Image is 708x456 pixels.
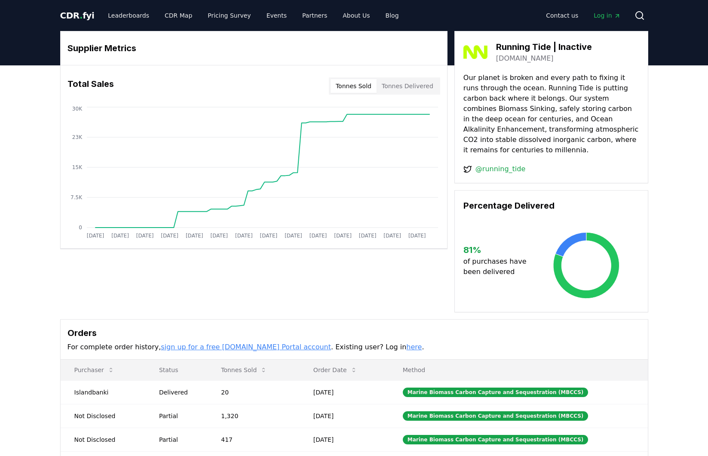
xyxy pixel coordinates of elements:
[159,435,200,444] div: Partial
[161,233,178,239] tspan: [DATE]
[159,412,200,420] div: Partial
[359,233,376,239] tspan: [DATE]
[300,428,389,451] td: [DATE]
[67,42,440,55] h3: Supplier Metrics
[80,10,83,21] span: .
[336,8,377,23] a: About Us
[463,199,639,212] h3: Percentage Delivered
[463,256,533,277] p: of purchases have been delivered
[295,8,334,23] a: Partners
[101,8,405,23] nav: Main
[496,53,554,64] a: [DOMAIN_NAME]
[161,343,331,351] a: sign up for a free [DOMAIN_NAME] Portal account
[309,233,327,239] tspan: [DATE]
[377,79,438,93] button: Tonnes Delivered
[67,327,641,339] h3: Orders
[587,8,627,23] a: Log in
[72,164,82,170] tspan: 15K
[210,233,228,239] tspan: [DATE]
[152,366,200,374] p: Status
[207,428,300,451] td: 417
[101,8,156,23] a: Leaderboards
[67,77,114,95] h3: Total Sales
[185,233,203,239] tspan: [DATE]
[235,233,253,239] tspan: [DATE]
[496,40,592,53] h3: Running Tide | Inactive
[396,366,641,374] p: Method
[60,10,95,21] span: CDR fyi
[475,164,525,174] a: @running_tide
[158,8,199,23] a: CDR Map
[300,380,389,404] td: [DATE]
[383,233,401,239] tspan: [DATE]
[207,380,300,404] td: 20
[207,404,300,428] td: 1,320
[260,233,277,239] tspan: [DATE]
[70,194,83,200] tspan: 7.5K
[86,233,104,239] tspan: [DATE]
[406,343,422,351] a: here
[463,243,533,256] h3: 81 %
[306,361,364,379] button: Order Date
[403,435,588,444] div: Marine Biomass Carbon Capture and Sequestration (MBCCS)
[67,342,641,352] p: For complete order history, . Existing user? Log in .
[300,404,389,428] td: [DATE]
[463,40,487,64] img: Running Tide | Inactive-logo
[260,8,294,23] a: Events
[159,388,200,397] div: Delivered
[331,79,377,93] button: Tonnes Sold
[60,9,95,22] a: CDR.fyi
[403,411,588,421] div: Marine Biomass Carbon Capture and Sequestration (MBCCS)
[403,388,588,397] div: Marine Biomass Carbon Capture and Sequestration (MBCCS)
[111,233,129,239] tspan: [DATE]
[67,361,121,379] button: Purchaser
[201,8,257,23] a: Pricing Survey
[214,361,274,379] button: Tonnes Sold
[285,233,302,239] tspan: [DATE]
[334,233,352,239] tspan: [DATE]
[136,233,153,239] tspan: [DATE]
[72,106,82,112] tspan: 30K
[379,8,406,23] a: Blog
[539,8,627,23] nav: Main
[463,73,639,155] p: Our planet is broken and every path to fixing it runs through the ocean. Running Tide is putting ...
[61,428,145,451] td: Not Disclosed
[408,233,426,239] tspan: [DATE]
[61,380,145,404] td: Islandbanki
[594,11,620,20] span: Log in
[79,225,82,231] tspan: 0
[61,404,145,428] td: Not Disclosed
[72,134,82,140] tspan: 23K
[539,8,585,23] a: Contact us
